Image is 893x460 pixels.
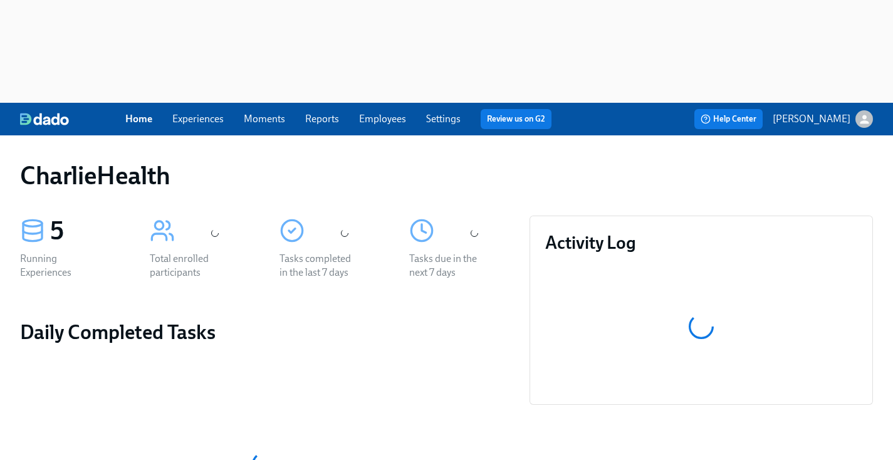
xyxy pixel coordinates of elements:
button: [PERSON_NAME] [773,110,873,128]
span: Help Center [701,113,756,125]
div: Tasks completed in the last 7 days [279,252,360,280]
a: Employees [359,113,406,125]
a: dado [20,113,125,125]
button: Help Center [694,109,763,129]
button: Review us on G2 [481,109,551,129]
a: Review us on G2 [487,113,545,125]
a: Reports [305,113,339,125]
h1: CharlieHealth [20,160,170,191]
div: Tasks due in the next 7 days [409,252,489,280]
a: Home [125,113,152,125]
a: Experiences [172,113,224,125]
h3: Activity Log [545,231,857,254]
div: Running Experiences [20,252,100,280]
div: 5 [50,216,120,247]
h2: Daily Completed Tasks [20,320,509,345]
p: [PERSON_NAME] [773,112,850,126]
img: dado [20,113,69,125]
div: Total enrolled participants [150,252,230,280]
a: Settings [426,113,461,125]
a: Moments [244,113,285,125]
